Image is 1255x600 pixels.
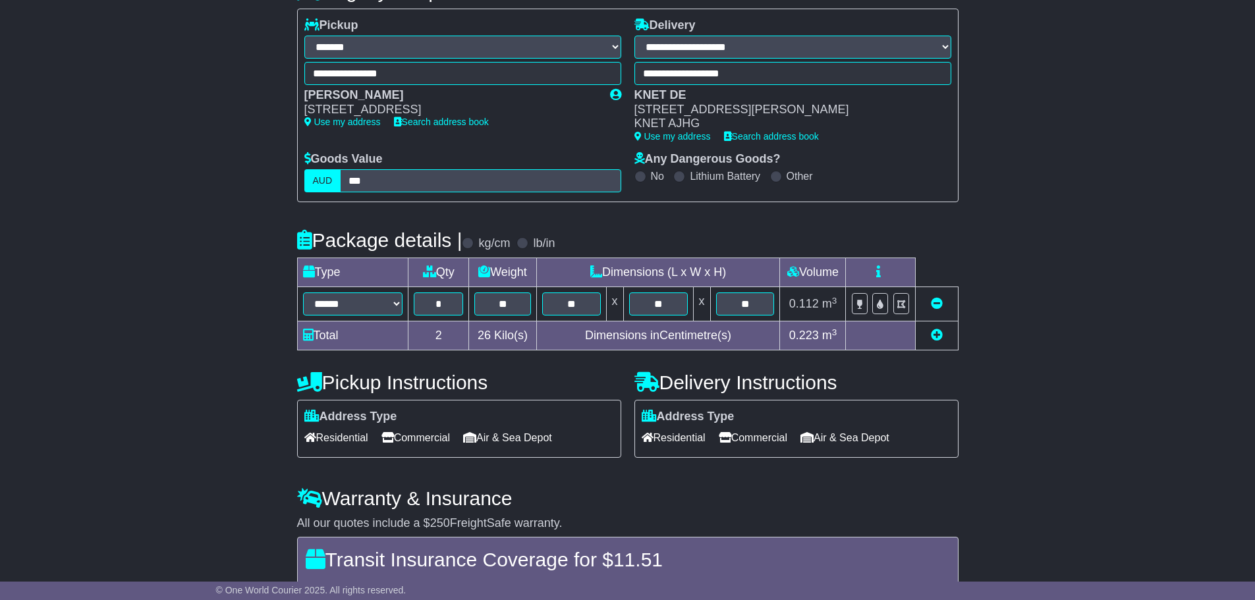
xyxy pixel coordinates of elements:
[690,170,760,182] label: Lithium Battery
[304,18,358,33] label: Pickup
[787,170,813,182] label: Other
[297,321,408,350] td: Total
[693,287,710,321] td: x
[634,18,696,33] label: Delivery
[216,585,406,595] span: © One World Courier 2025. All rights reserved.
[297,516,959,531] div: All our quotes include a $ FreightSafe warranty.
[478,329,491,342] span: 26
[613,549,663,570] span: 11.51
[297,258,408,287] td: Type
[306,549,950,570] h4: Transit Insurance Coverage for $
[832,327,837,337] sup: 3
[463,427,552,448] span: Air & Sea Depot
[832,296,837,306] sup: 3
[408,321,469,350] td: 2
[304,169,341,192] label: AUD
[408,258,469,287] td: Qty
[642,410,735,424] label: Address Type
[304,427,368,448] span: Residential
[634,88,938,103] div: KNET DE
[297,229,462,251] h4: Package details |
[297,487,959,509] h4: Warranty & Insurance
[536,321,780,350] td: Dimensions in Centimetre(s)
[931,329,943,342] a: Add new item
[789,297,819,310] span: 0.112
[789,329,819,342] span: 0.223
[606,287,623,321] td: x
[469,258,536,287] td: Weight
[304,117,381,127] a: Use my address
[634,103,938,117] div: [STREET_ADDRESS][PERSON_NAME]
[931,297,943,310] a: Remove this item
[634,152,781,167] label: Any Dangerous Goods?
[304,103,597,117] div: [STREET_ADDRESS]
[634,371,959,393] h4: Delivery Instructions
[381,427,450,448] span: Commercial
[430,516,450,530] span: 250
[780,258,846,287] td: Volume
[533,236,555,251] label: lb/in
[822,329,837,342] span: m
[822,297,837,310] span: m
[651,170,664,182] label: No
[478,236,510,251] label: kg/cm
[800,427,889,448] span: Air & Sea Depot
[634,117,938,131] div: KNET AJHG
[469,321,536,350] td: Kilo(s)
[724,131,819,142] a: Search address book
[297,371,621,393] h4: Pickup Instructions
[304,88,597,103] div: [PERSON_NAME]
[304,410,397,424] label: Address Type
[719,427,787,448] span: Commercial
[304,152,383,167] label: Goods Value
[634,131,711,142] a: Use my address
[394,117,489,127] a: Search address book
[642,427,706,448] span: Residential
[536,258,780,287] td: Dimensions (L x W x H)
